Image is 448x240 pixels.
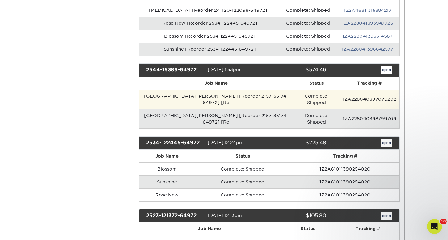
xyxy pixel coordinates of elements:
span: [DATE] 1:53pm [208,67,240,72]
td: [GEOGRAPHIC_DATA][PERSON_NAME] [Reorder 2157-35174-64972] [Re [139,90,294,109]
th: Status [280,222,336,235]
div: 2534-122445-64972 [142,139,208,147]
td: Blossom [139,162,195,175]
th: Job Name [139,77,294,90]
a: 1ZA228041396642577 [342,47,393,52]
td: Sunshine [139,175,195,188]
th: Job Name [139,150,195,162]
a: open [381,212,392,220]
td: Complete: Shipped [195,162,290,175]
span: [DATE] 12:13pm [208,213,242,218]
div: $105.80 [264,212,331,220]
td: Rose New [Reorder 2534-122445-64972] [139,17,281,30]
a: 1ZA228041393947726 [342,21,393,26]
th: Status [293,77,340,90]
span: [DATE] 12:24pm [208,140,243,145]
a: open [381,139,392,147]
td: [GEOGRAPHIC_DATA][PERSON_NAME] [Reorder 2157-35174-64972] [Re [139,109,294,128]
td: Blossom [Reorder 2534-122445-64972] [139,30,281,43]
td: Complete: Shipped [293,109,340,128]
div: 2544-15386-64972 [142,66,208,74]
th: Tracking # [340,77,399,90]
td: Complete: Shipped [281,30,336,43]
th: Tracking # [290,150,399,162]
td: Sunshine [Reorder 2534-122445-64972] [139,43,281,56]
td: 1ZA228040398799709 [340,109,399,128]
th: Job Name [139,222,280,235]
td: Rose New [139,188,195,201]
iframe: Intercom live chat [427,219,442,234]
td: Complete: Shipped [195,175,290,188]
td: Complete: Shipped [281,17,336,30]
a: 1ZA228041395314567 [342,34,393,39]
td: Complete: Shipped [293,90,340,109]
td: 1Z2A61011390254020 [290,188,399,201]
a: 1Z2A46811315884217 [344,8,391,13]
th: Status [195,150,290,162]
td: Complete: Shipped [281,43,336,56]
div: $574.46 [264,66,331,74]
th: Tracking # [336,222,399,235]
td: 1Z2A61011390254020 [290,175,399,188]
td: [MEDICAL_DATA] [Reorder 241120-122098-64972] [ [139,4,281,17]
td: Complete: Shipped [281,4,336,17]
span: 10 [440,219,447,224]
td: 1ZA228040397079202 [340,90,399,109]
div: $225.48 [264,139,331,147]
div: 2523-121372-64972 [142,212,208,220]
td: 1Z2A61011390254020 [290,162,399,175]
a: open [381,66,392,74]
td: Complete: Shipped [195,188,290,201]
